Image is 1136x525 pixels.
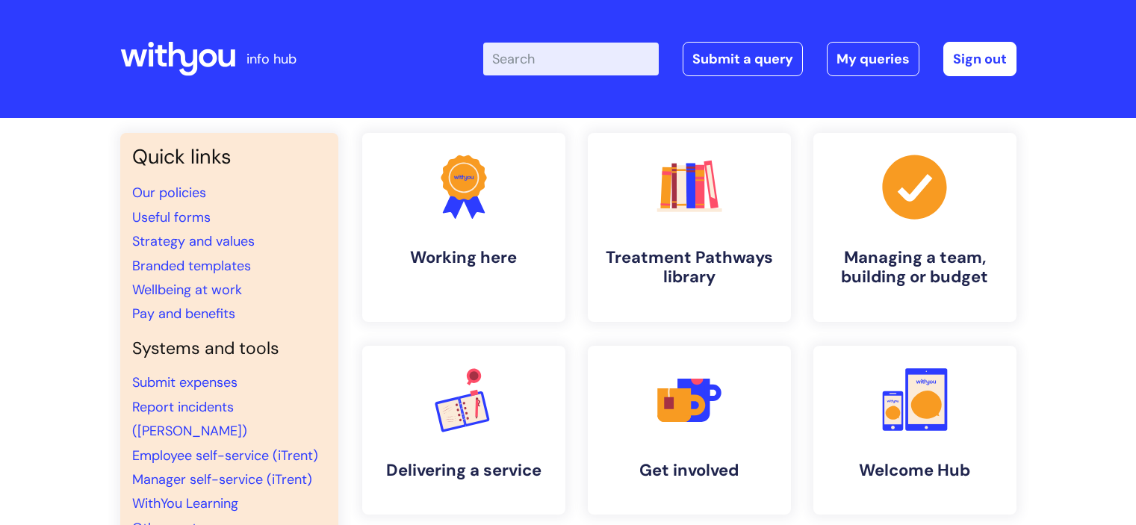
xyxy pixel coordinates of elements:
[374,248,553,267] h4: Working here
[683,42,803,76] a: Submit a query
[943,42,1016,76] a: Sign out
[132,494,238,512] a: WithYou Learning
[600,248,779,288] h4: Treatment Pathways library
[246,47,297,71] p: info hub
[827,42,919,76] a: My queries
[132,232,255,250] a: Strategy and values
[132,184,206,202] a: Our policies
[374,461,553,480] h4: Delivering a service
[132,398,247,440] a: Report incidents ([PERSON_NAME])
[132,338,326,359] h4: Systems and tools
[825,248,1005,288] h4: Managing a team, building or budget
[132,281,242,299] a: Wellbeing at work
[132,470,312,488] a: Manager self-service (iTrent)
[132,257,251,275] a: Branded templates
[813,133,1016,322] a: Managing a team, building or budget
[132,145,326,169] h3: Quick links
[600,461,779,480] h4: Get involved
[362,346,565,515] a: Delivering a service
[813,346,1016,515] a: Welcome Hub
[588,133,791,322] a: Treatment Pathways library
[132,208,211,226] a: Useful forms
[132,373,238,391] a: Submit expenses
[362,133,565,322] a: Working here
[132,305,235,323] a: Pay and benefits
[588,346,791,515] a: Get involved
[483,42,1016,76] div: | -
[132,447,318,465] a: Employee self-service (iTrent)
[483,43,659,75] input: Search
[825,461,1005,480] h4: Welcome Hub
